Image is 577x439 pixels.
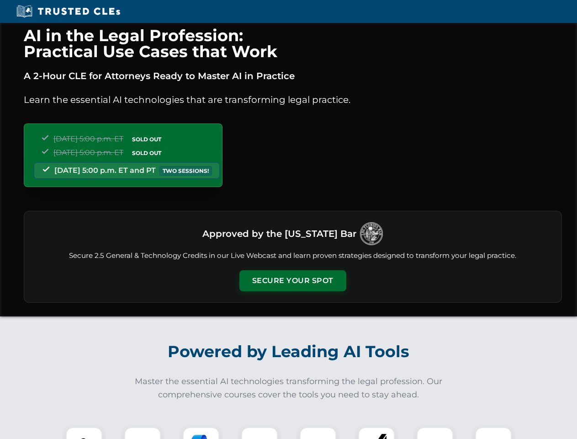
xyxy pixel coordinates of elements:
span: [DATE] 5:00 p.m. ET [53,148,123,157]
p: Secure 2.5 General & Technology Credits in our Live Webcast and learn proven strategies designed ... [35,251,551,261]
span: [DATE] 5:00 p.m. ET [53,134,123,143]
span: SOLD OUT [129,148,164,158]
img: Trusted CLEs [14,5,123,18]
h1: AI in the Legal Profession: Practical Use Cases that Work [24,27,562,59]
p: Learn the essential AI technologies that are transforming legal practice. [24,92,562,107]
span: SOLD OUT [129,134,164,144]
p: Master the essential AI technologies transforming the legal profession. Our comprehensive courses... [129,375,449,402]
h3: Approved by the [US_STATE] Bar [202,225,356,242]
p: A 2-Hour CLE for Attorneys Ready to Master AI in Practice [24,69,562,83]
h2: Powered by Leading AI Tools [36,336,542,368]
img: Logo [360,222,383,245]
button: Secure Your Spot [239,270,346,291]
